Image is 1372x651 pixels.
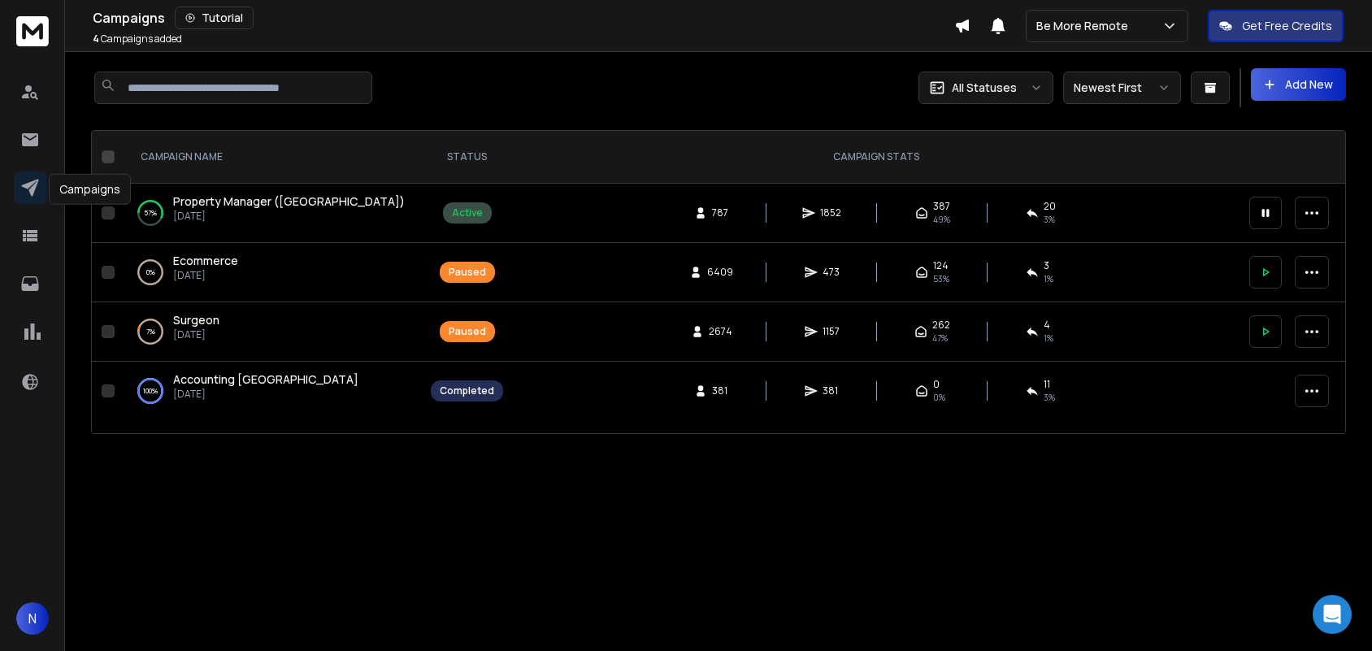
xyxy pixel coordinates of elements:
th: STATUS [421,131,513,184]
span: 1157 [823,325,840,338]
span: 11 [1044,378,1050,391]
span: 381 [712,384,728,397]
span: 4 [1044,319,1050,332]
span: 53 % [933,272,949,285]
button: Tutorial [175,7,254,29]
span: 4 [93,32,99,46]
td: 57%Property Manager ([GEOGRAPHIC_DATA])[DATE] [121,184,421,243]
span: Accounting [GEOGRAPHIC_DATA] [173,371,358,387]
th: CAMPAIGN STATS [513,131,1240,184]
button: Add New [1251,68,1346,101]
td: 7%Surgeon[DATE] [121,302,421,362]
span: 6409 [707,266,733,279]
span: 381 [823,384,839,397]
span: Ecommerce [173,253,238,268]
div: Campaigns [49,174,131,205]
span: 3 % [1044,213,1055,226]
span: 387 [933,200,950,213]
span: 473 [823,266,840,279]
div: Campaigns [93,7,954,29]
td: 0%Ecommerce[DATE] [121,243,421,302]
span: 47 % [932,332,948,345]
td: 100%Accounting [GEOGRAPHIC_DATA][DATE] [121,362,421,421]
span: 3 [1044,259,1049,272]
span: 1 % [1044,332,1053,345]
p: All Statuses [952,80,1017,96]
p: [DATE] [173,388,358,401]
span: 124 [933,259,949,272]
button: N [16,602,49,635]
span: Property Manager ([GEOGRAPHIC_DATA]) [173,193,405,209]
span: 3 % [1044,391,1055,404]
button: Newest First [1063,72,1181,104]
div: Completed [440,384,494,397]
p: 7 % [146,323,155,340]
span: 1852 [820,206,841,219]
span: 0% [933,391,945,404]
span: 49 % [933,213,950,226]
a: Ecommerce [173,253,238,269]
a: Accounting [GEOGRAPHIC_DATA] [173,371,358,388]
span: 0 [933,378,940,391]
p: [DATE] [173,210,405,223]
button: Get Free Credits [1208,10,1344,42]
p: [DATE] [173,328,219,341]
a: Property Manager ([GEOGRAPHIC_DATA]) [173,193,405,210]
p: 0 % [146,264,155,280]
p: 100 % [143,383,158,399]
span: 1 % [1044,272,1053,285]
p: [DATE] [173,269,238,282]
th: CAMPAIGN NAME [121,131,421,184]
p: Get Free Credits [1242,18,1332,34]
span: 787 [712,206,728,219]
div: Open Intercom Messenger [1313,595,1352,634]
a: Surgeon [173,312,219,328]
p: 57 % [144,205,157,221]
div: Paused [449,266,486,279]
div: Paused [449,325,486,338]
span: 2674 [709,325,732,338]
p: Campaigns added [93,33,182,46]
span: 262 [932,319,950,332]
span: 20 [1044,200,1056,213]
div: Active [452,206,483,219]
p: Be More Remote [1036,18,1135,34]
